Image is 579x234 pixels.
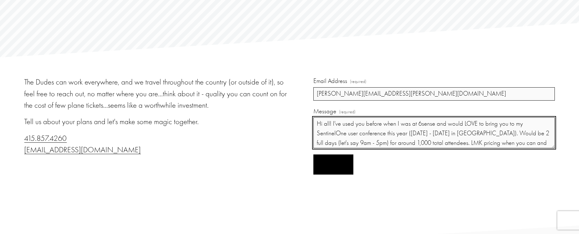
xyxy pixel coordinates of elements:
[24,76,288,111] p: The Dudes can work everywhere, and we travel throughout the country (or outside of it), so feel f...
[313,117,555,148] textarea: Hi all! I've used you before when I was at 6sense and would LOVE to bring you to my SentinelOne u...
[325,162,343,167] span: Submit
[313,154,353,175] button: SubmitSubmit
[313,76,347,86] span: Email Address
[24,134,67,143] a: 415.857.4260
[24,116,288,128] p: Tell us about your plans and let's make some magic together.
[313,107,336,116] span: Message
[339,109,356,115] span: (required)
[24,145,141,154] a: [EMAIL_ADDRESS][DOMAIN_NAME]
[350,79,366,85] span: (required)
